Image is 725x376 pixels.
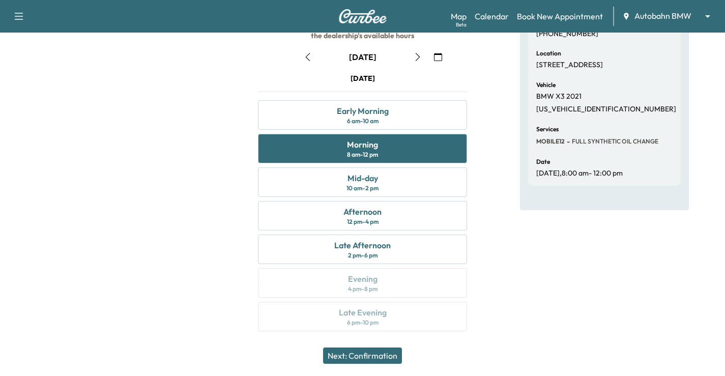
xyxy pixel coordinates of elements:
h6: Vehicle [536,82,556,88]
div: Late Afternoon [334,239,391,251]
img: Curbee Logo [338,9,387,23]
span: FULL SYNTHETIC OIL CHANGE [570,137,658,146]
div: Early Morning [337,105,389,117]
div: Mid-day [347,172,378,184]
div: 10 am - 2 pm [346,184,379,192]
p: [US_VEHICLE_IDENTIFICATION_NUMBER] [536,105,676,114]
p: [STREET_ADDRESS] [536,61,603,70]
a: Calendar [475,10,509,22]
div: Morning [347,138,378,151]
div: [DATE] [351,73,375,83]
div: Beta [456,21,467,28]
span: Autobahn BMW [634,10,691,22]
div: Afternoon [343,206,382,218]
div: 2 pm - 6 pm [348,251,378,259]
div: 8 am - 12 pm [347,151,378,159]
span: MOBILE12 [536,137,565,146]
h6: Services [536,126,559,132]
h6: Location [536,50,561,56]
h6: Date [536,159,550,165]
p: [DATE] , 8:00 am - 12:00 pm [536,169,623,178]
div: [DATE] [349,51,376,63]
div: 12 pm - 4 pm [347,218,379,226]
span: - [565,136,570,147]
b: appointments will always fall within the dealership's available hours [311,21,475,40]
button: Next: Confirmation [323,348,402,364]
a: MapBeta [451,10,467,22]
div: 6 am - 10 am [347,117,379,125]
p: BMW X3 2021 [536,92,582,101]
p: [PHONE_NUMBER] [536,30,598,39]
a: Book New Appointment [517,10,603,22]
